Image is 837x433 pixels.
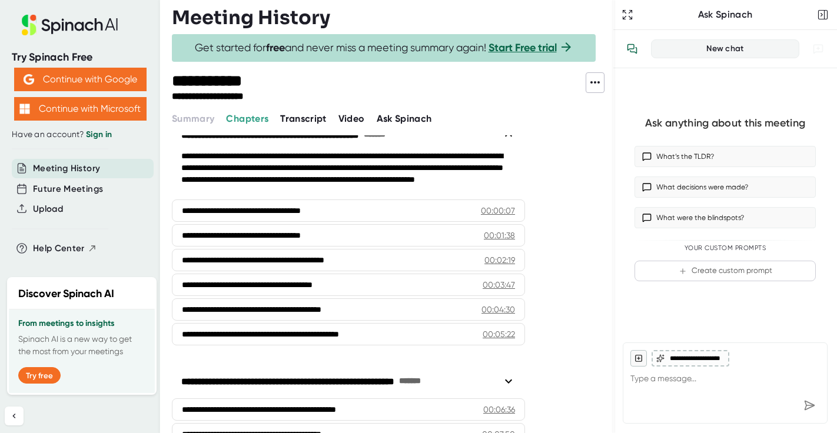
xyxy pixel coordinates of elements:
button: Future Meetings [33,182,103,196]
button: Expand to Ask Spinach page [619,6,636,23]
button: View conversation history [620,37,644,61]
button: Try free [18,367,61,384]
div: Ask anything about this meeting [645,116,805,130]
div: Have an account? [12,129,148,140]
div: 00:03:47 [483,279,515,291]
div: 00:00:07 [481,205,515,216]
span: Ask Spinach [377,113,432,124]
a: Start Free trial [489,41,557,54]
button: What decisions were made? [635,176,816,198]
div: 00:04:30 [481,304,515,315]
h3: From meetings to insights [18,319,145,328]
div: 00:06:36 [483,404,515,415]
a: Sign in [86,129,112,139]
button: Upload [33,202,63,216]
span: Get started for and never miss a meeting summary again! [195,41,573,55]
h3: Meeting History [172,6,330,29]
button: Chapters [226,112,268,126]
button: Collapse sidebar [5,407,24,425]
button: Continue with Google [14,68,147,91]
button: Transcript [280,112,327,126]
div: 00:05:22 [483,328,515,340]
div: 00:01:38 [484,229,515,241]
div: Send message [799,395,820,416]
img: Aehbyd4JwY73AAAAAElFTkSuQmCC [24,74,34,85]
span: Video [338,113,365,124]
button: What’s the TLDR? [635,146,816,167]
p: Spinach AI is a new way to get the most from your meetings [18,333,145,358]
span: Summary [172,113,214,124]
h2: Discover Spinach AI [18,286,114,302]
span: Chapters [226,113,268,124]
div: Try Spinach Free [12,51,148,64]
button: Ask Spinach [377,112,432,126]
div: New chat [659,44,792,54]
button: Close conversation sidebar [815,6,831,23]
button: Create custom prompt [635,261,816,281]
div: 00:02:19 [484,254,515,266]
span: Help Center [33,242,85,255]
button: Video [338,112,365,126]
span: Transcript [280,113,327,124]
button: Continue with Microsoft [14,97,147,121]
b: free [266,41,285,54]
div: Your Custom Prompts [635,244,816,252]
div: Ask Spinach [636,9,815,21]
button: Help Center [33,242,97,255]
button: Summary [172,112,214,126]
button: Meeting History [33,162,100,175]
button: What were the blindspots? [635,207,816,228]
